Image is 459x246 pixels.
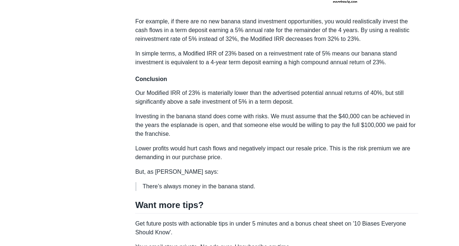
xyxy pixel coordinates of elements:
[135,168,418,176] p: But, as [PERSON_NAME] says:
[135,144,418,162] p: Lower profits would hurt cash flows and negatively impact our resale price. This is the risk prem...
[135,112,418,138] p: Investing in the banana stand does come with risks. We must assume that the $40,000 can be achiev...
[135,200,418,214] h2: Want more tips?
[135,49,418,67] p: In simple terms, a Modified IRR of 23% based on a reinvestment rate of 5% means our banana stand ...
[142,182,412,191] p: There’s always money in the banana stand.
[135,219,418,237] p: Get future posts with actionable tips in under 5 minutes and a bonus cheat sheet on '10 Biases Ev...
[135,89,418,106] p: Our Modified IRR of 23% is materially lower than the advertised potential annual returns of 40%, ...
[135,76,418,83] h4: Conclusion
[135,17,418,43] p: For example, if there are no new banana stand investment opportunities, you would realistically i...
